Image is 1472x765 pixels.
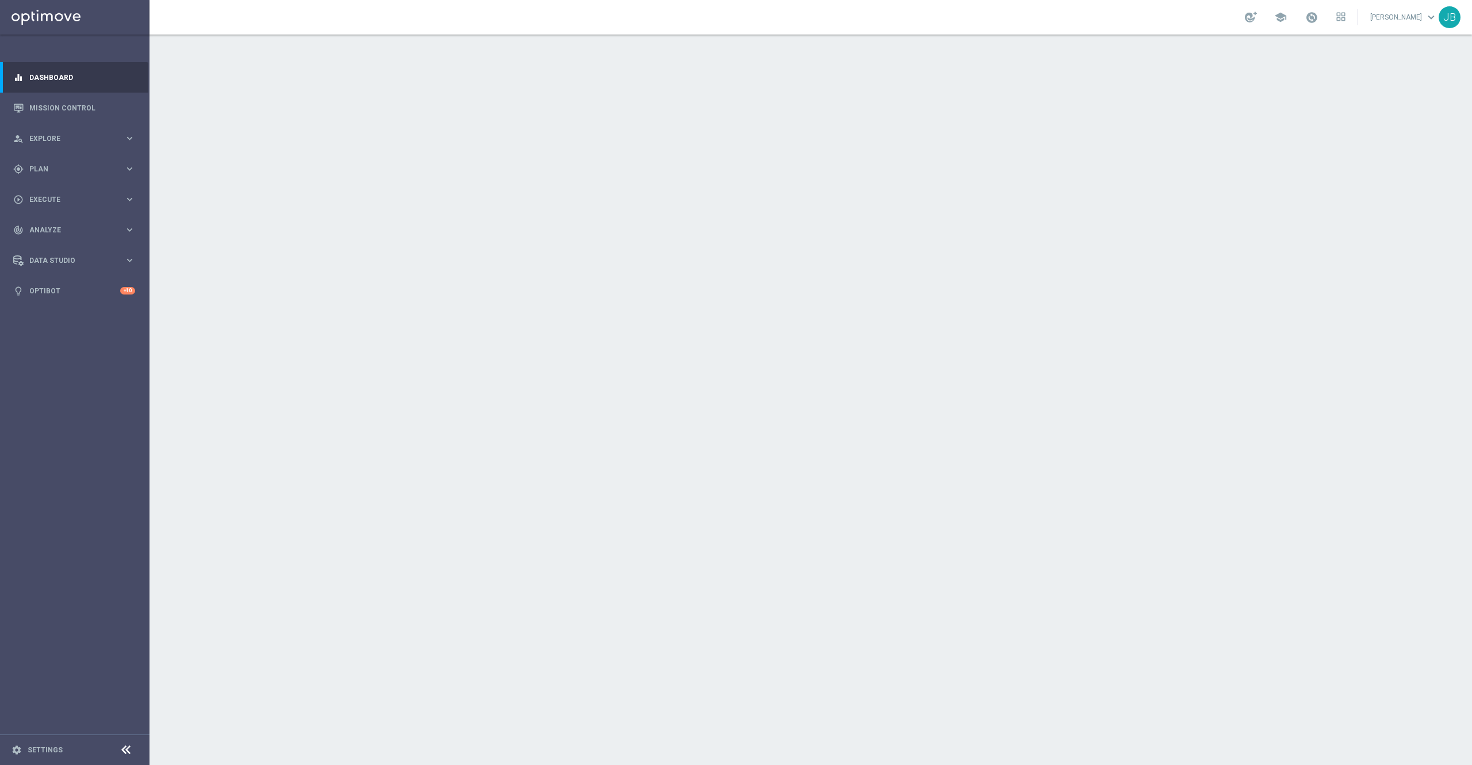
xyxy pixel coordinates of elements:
span: Plan [29,166,124,173]
div: +10 [120,287,135,294]
button: lightbulb Optibot +10 [13,286,136,296]
div: Mission Control [13,93,135,123]
button: Data Studio keyboard_arrow_right [13,256,136,265]
span: school [1274,11,1287,24]
i: track_changes [13,225,24,235]
i: person_search [13,133,24,144]
div: JB [1439,6,1460,28]
i: gps_fixed [13,164,24,174]
div: Data Studio [13,255,124,266]
button: track_changes Analyze keyboard_arrow_right [13,225,136,235]
span: Data Studio [29,257,124,264]
a: Optibot [29,276,120,306]
div: Explore [13,133,124,144]
i: equalizer [13,72,24,83]
span: keyboard_arrow_down [1425,11,1437,24]
div: Analyze [13,225,124,235]
i: lightbulb [13,286,24,296]
i: keyboard_arrow_right [124,255,135,266]
a: [PERSON_NAME]keyboard_arrow_down [1369,9,1439,26]
i: settings [11,745,22,755]
a: Mission Control [29,93,135,123]
i: keyboard_arrow_right [124,133,135,144]
div: Optibot [13,276,135,306]
a: Settings [28,747,63,753]
i: keyboard_arrow_right [124,224,135,235]
span: Explore [29,135,124,142]
button: play_circle_outline Execute keyboard_arrow_right [13,195,136,204]
button: gps_fixed Plan keyboard_arrow_right [13,165,136,174]
a: Dashboard [29,62,135,93]
button: Mission Control [13,104,136,113]
span: Execute [29,196,124,203]
div: Plan [13,164,124,174]
button: person_search Explore keyboard_arrow_right [13,134,136,143]
div: Execute [13,194,124,205]
i: keyboard_arrow_right [124,163,135,174]
div: Dashboard [13,62,135,93]
i: keyboard_arrow_right [124,194,135,205]
span: Analyze [29,227,124,234]
i: play_circle_outline [13,194,24,205]
button: equalizer Dashboard [13,73,136,82]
